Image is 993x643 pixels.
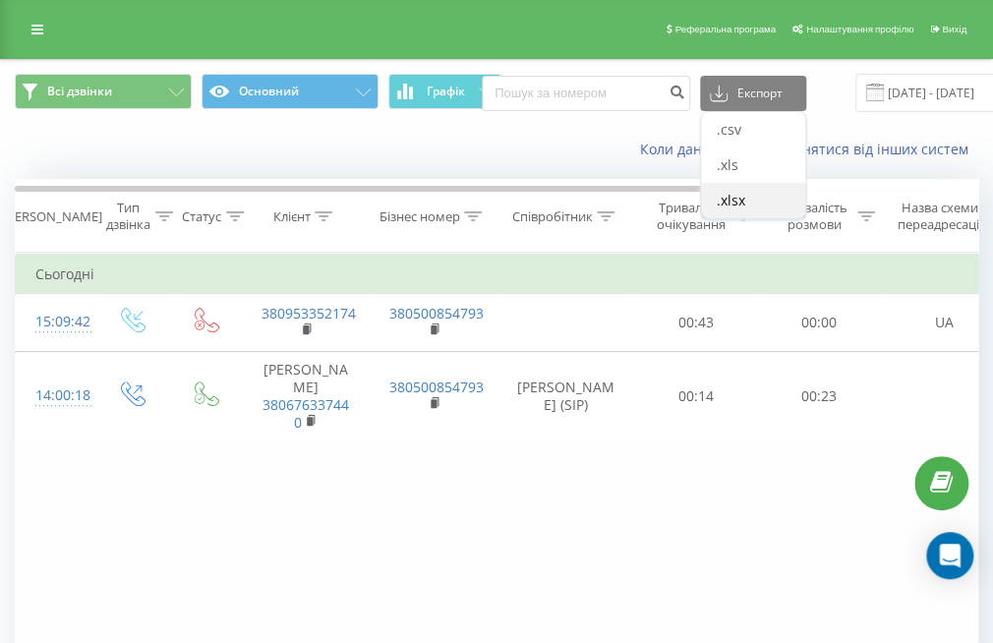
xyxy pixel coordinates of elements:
td: 00:43 [635,294,758,351]
a: Коли дані можуть відрізнятися вiд інших систем [640,140,978,158]
div: Open Intercom Messenger [926,532,973,579]
td: 00:00 [758,294,881,351]
div: Статус [182,208,221,225]
button: Всі дзвінки [15,74,192,109]
div: Тип дзвінка [106,200,150,233]
div: [PERSON_NAME] [3,208,102,225]
div: 14:00:18 [35,377,75,415]
span: .xlsx [717,191,745,209]
div: Тривалість очікування [652,200,730,233]
td: [PERSON_NAME] [242,351,370,441]
div: Співробітник [511,208,592,225]
input: Пошук за номером [482,76,690,111]
span: Реферальна програма [674,24,776,34]
a: 380676337440 [263,395,349,432]
div: Назва схеми переадресації [897,200,981,233]
button: Графік [388,74,501,109]
div: 15:09:42 [35,303,75,341]
span: .csv [717,120,741,139]
div: Клієнт [272,208,310,225]
button: Експорт [700,76,806,111]
td: 00:14 [635,351,758,441]
span: Вихід [942,24,966,34]
td: [PERSON_NAME] (SIP) [497,351,635,441]
div: Бізнес номер [379,208,459,225]
a: 380500854793 [389,304,484,322]
span: Графік [427,85,465,98]
a: 380500854793 [389,378,484,396]
span: Налаштування профілю [806,24,913,34]
div: Тривалість розмови [775,200,852,233]
button: Основний [202,74,379,109]
span: Всі дзвінки [47,84,112,99]
td: 00:23 [758,351,881,441]
span: .xls [717,155,738,174]
a: 380953352174 [262,304,356,322]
